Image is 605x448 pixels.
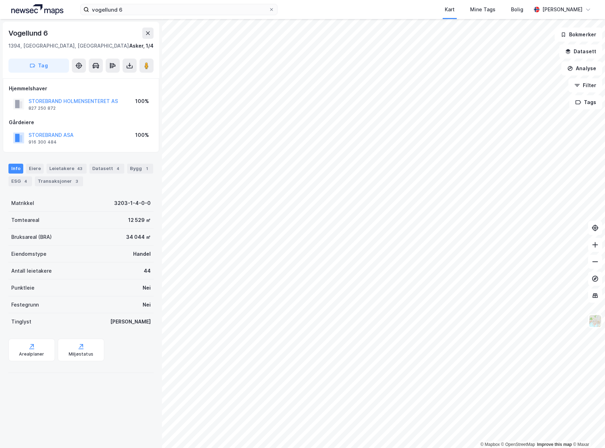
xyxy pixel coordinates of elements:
[568,78,602,92] button: Filter
[480,442,500,447] a: Mapbox
[11,317,31,326] div: Tinglyst
[89,4,269,15] input: Søk på adresse, matrikkel, gårdeiere, leietakere eller personer
[559,44,602,59] button: Datasett
[133,250,151,258] div: Handel
[69,351,93,357] div: Miljøstatus
[129,42,154,50] div: Asker, 1/4
[19,351,44,357] div: Arealplaner
[143,284,151,292] div: Nei
[8,28,49,39] div: Vogellund 6
[11,216,39,224] div: Tomteareal
[8,164,23,174] div: Info
[537,442,572,447] a: Improve this map
[11,199,34,207] div: Matrikkel
[8,176,32,186] div: ESG
[135,131,149,139] div: 100%
[29,105,56,111] div: 827 250 872
[35,176,83,186] div: Transaksjoner
[511,5,523,14] div: Bolig
[501,442,535,447] a: OpenStreetMap
[114,165,121,172] div: 4
[11,301,39,309] div: Festegrunn
[128,216,151,224] div: 12 529 ㎡
[76,165,84,172] div: 43
[570,414,605,448] iframe: Chat Widget
[110,317,151,326] div: [PERSON_NAME]
[143,165,150,172] div: 1
[11,284,35,292] div: Punktleie
[561,61,602,75] button: Analyse
[542,5,582,14] div: [PERSON_NAME]
[8,42,129,50] div: 1394, [GEOGRAPHIC_DATA], [GEOGRAPHIC_DATA]
[114,199,151,207] div: 3203-1-4-0-0
[29,139,57,145] div: 916 300 484
[8,59,69,73] button: Tag
[26,164,44,174] div: Eiere
[470,5,495,14] div: Mine Tags
[143,301,151,309] div: Nei
[11,250,46,258] div: Eiendomstype
[445,5,455,14] div: Kart
[9,118,153,127] div: Gårdeiere
[555,28,602,42] button: Bokmerker
[11,233,52,241] div: Bruksareal (BRA)
[570,414,605,448] div: Kontrollprogram for chat
[588,314,602,328] img: Z
[89,164,124,174] div: Datasett
[11,267,52,275] div: Antall leietakere
[22,178,29,185] div: 4
[9,84,153,93] div: Hjemmelshaver
[73,178,80,185] div: 3
[127,164,153,174] div: Bygg
[144,267,151,275] div: 44
[46,164,87,174] div: Leietakere
[569,95,602,109] button: Tags
[11,4,63,15] img: logo.a4113a55bc3d86da70a041830d287a7e.svg
[126,233,151,241] div: 34 044 ㎡
[135,97,149,105] div: 100%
